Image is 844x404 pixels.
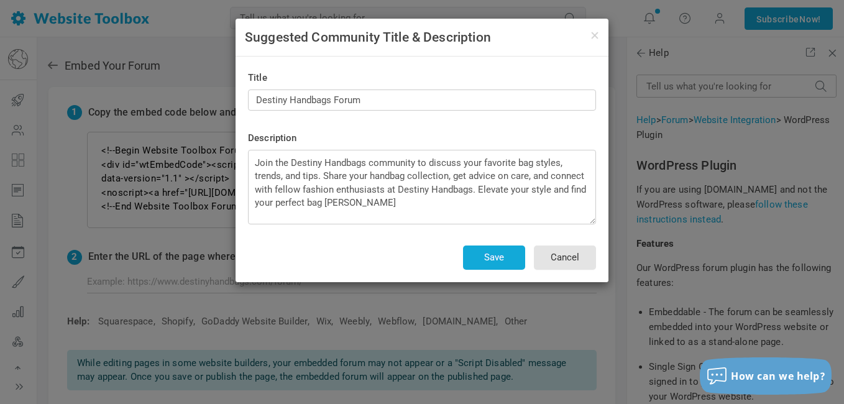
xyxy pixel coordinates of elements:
label: Title [248,69,335,86]
span: How can we help? [731,369,825,383]
textarea: Join the Destiny Handbags community to discuss your favorite bag styles, trends, and tips. Share ... [248,150,596,224]
button: How can we help? [700,357,832,395]
label: Description [248,129,335,147]
button: Cancel [534,246,596,270]
h4: Suggested Community Title & Description [245,28,599,47]
button: Save [463,246,525,270]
